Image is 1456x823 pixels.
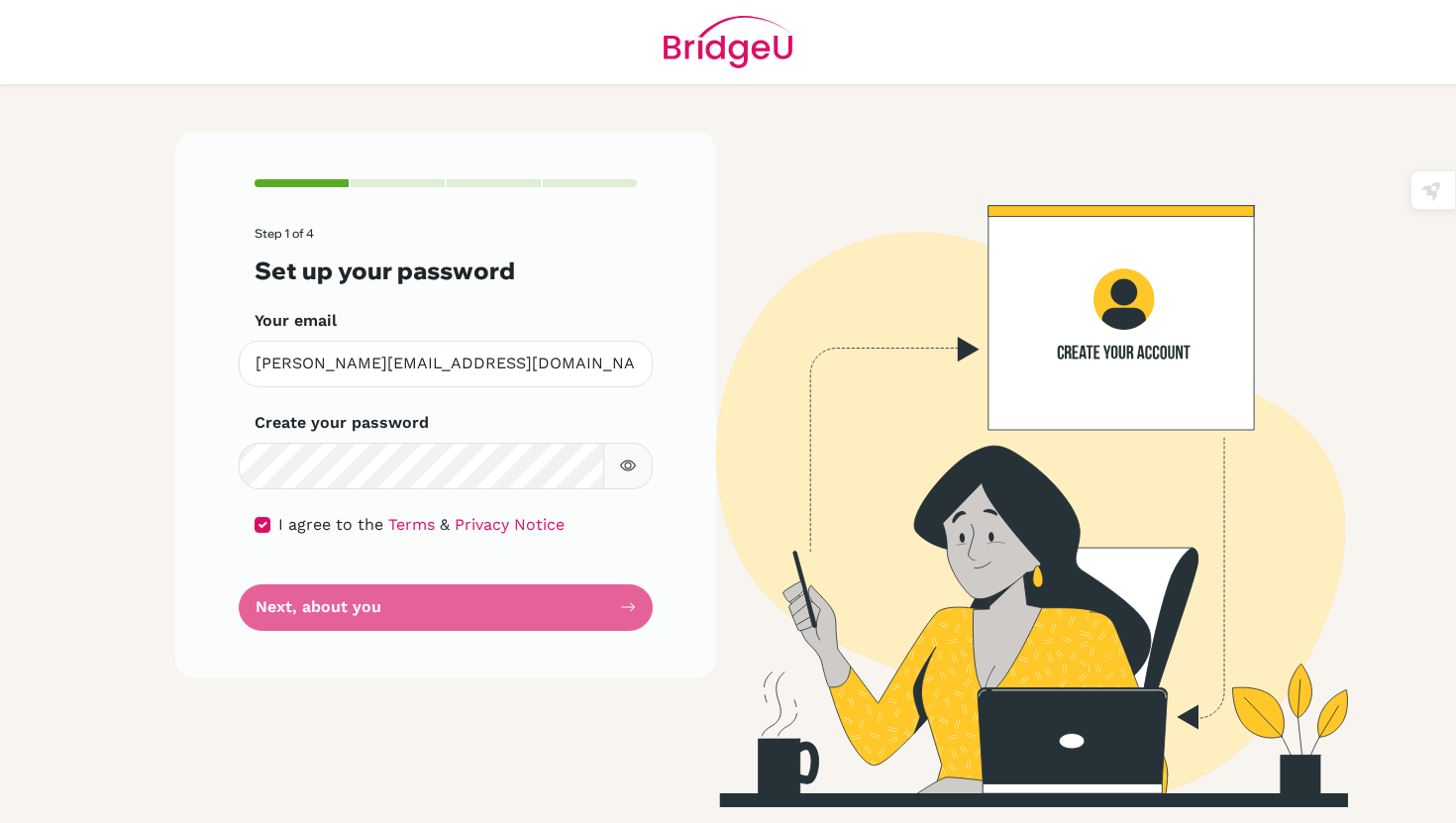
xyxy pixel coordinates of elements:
label: Your email [255,309,337,333]
h3: Set up your password [255,257,637,285]
span: Step 1 of 4 [255,226,314,241]
iframe: Opens a widget where you can find more information [1328,764,1436,813]
span: I agree to the [278,515,383,534]
input: Insert your email* [239,341,653,387]
span: & [440,515,450,534]
a: Privacy Notice [455,515,565,534]
label: Create your password [255,411,429,435]
a: Terms [388,515,435,534]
